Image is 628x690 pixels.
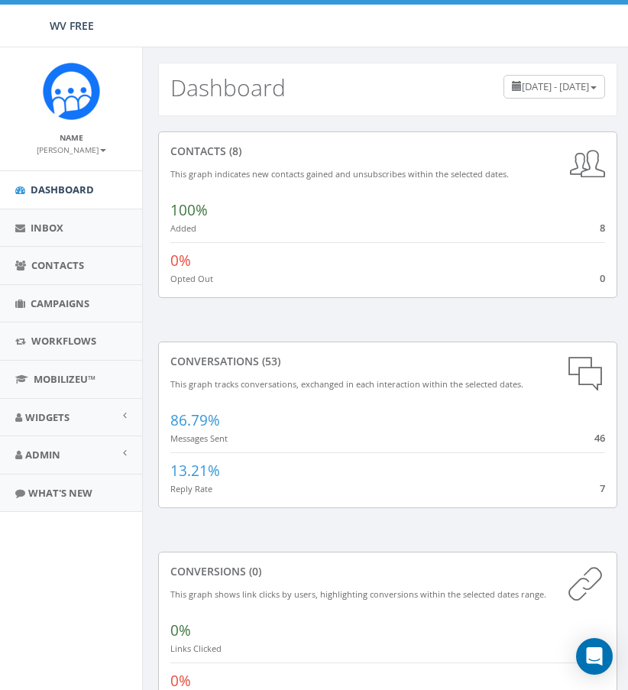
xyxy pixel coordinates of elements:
div: contacts [170,144,605,159]
span: What's New [28,486,92,500]
span: (8) [226,144,241,158]
h2: Dashboard [170,75,286,100]
small: [PERSON_NAME] [37,144,106,155]
small: This graph tracks conversations, exchanged in each interaction within the selected dates. [170,378,523,390]
span: 0% [170,251,191,270]
span: Workflows [31,334,96,348]
span: 8 [600,221,605,235]
span: Contacts [31,258,84,272]
span: MobilizeU™ [34,372,95,386]
span: 13.21% [170,461,220,481]
span: 0 [600,271,605,285]
small: Links Clicked [170,643,222,654]
span: WV FREE [50,18,94,33]
small: Added [170,222,196,234]
span: 46 [594,431,605,445]
span: Campaigns [31,296,89,310]
small: Reply Rate [170,483,212,494]
span: [DATE] - [DATE] [522,79,589,93]
img: Rally_Corp_Icon.png [43,63,100,120]
div: conversions [170,564,605,579]
span: Inbox [31,221,63,235]
span: Admin [25,448,60,462]
span: (53) [259,354,280,368]
span: 7 [600,481,605,495]
div: conversations [170,354,605,369]
span: 100% [170,200,208,220]
span: 86.79% [170,410,220,430]
div: Open Intercom Messenger [576,638,613,675]
small: Opted Out [170,273,213,284]
small: Name [60,132,83,143]
a: [PERSON_NAME] [37,142,106,156]
small: This graph shows link clicks by users, highlighting conversions within the selected dates range. [170,588,546,600]
span: Widgets [25,410,70,424]
small: This graph indicates new contacts gained and unsubscribes within the selected dates. [170,168,509,180]
span: Dashboard [31,183,94,196]
span: (0) [246,564,261,578]
span: 0% [170,620,191,640]
small: Messages Sent [170,432,228,444]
